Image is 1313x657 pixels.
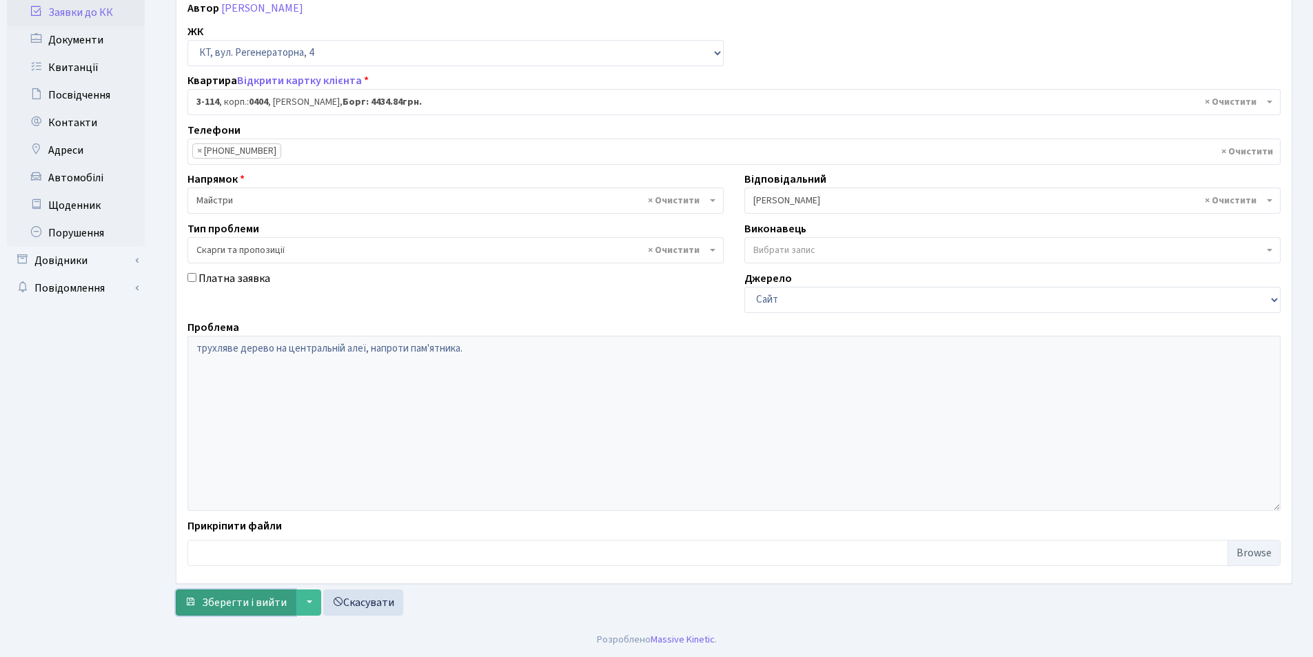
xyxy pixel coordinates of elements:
[1221,145,1273,159] span: Видалити всі елементи
[196,95,1263,109] span: <b>3-114</b>, корп.: <b>0404</b>, Сторчак Олександр Анатолійович, <b>Борг: 4434.84грн.</b>
[7,26,145,54] a: Документи
[648,243,700,257] span: Видалити всі елементи
[196,243,706,257] span: Скарги та пропозиції
[7,219,145,247] a: Порушення
[187,237,724,263] span: Скарги та пропозиції
[753,194,1263,208] span: Микитенко І.В.
[237,73,362,88] a: Відкрити картку клієнта
[1205,95,1256,109] span: Видалити всі елементи
[187,89,1281,115] span: <b>3-114</b>, корп.: <b>0404</b>, Сторчак Олександр Анатолійович, <b>Борг: 4434.84грн.</b>
[196,194,706,208] span: Майстри
[7,81,145,109] a: Посвідчення
[187,518,282,534] label: Прикріпити файли
[7,274,145,302] a: Повідомлення
[187,221,259,237] label: Тип проблеми
[187,336,1281,511] textarea: трухляве дерево на центральній алеї, напроти пам'ятника.
[7,137,145,164] a: Адреси
[187,188,724,214] span: Майстри
[7,247,145,274] a: Довідники
[202,595,287,610] span: Зберегти і вийти
[648,194,700,208] span: Видалити всі елементи
[196,95,219,109] b: 3-114
[7,164,145,192] a: Автомобілі
[7,192,145,219] a: Щоденник
[187,171,245,188] label: Напрямок
[192,143,281,159] li: (050) 335-16-39
[753,243,815,257] span: Вибрати запис
[187,23,203,40] label: ЖК
[7,109,145,137] a: Контакти
[1205,194,1256,208] span: Видалити всі елементи
[744,188,1281,214] span: Микитенко І.В.
[744,221,806,237] label: Виконавець
[343,95,422,109] b: Борг: 4434.84грн.
[187,72,369,89] label: Квартира
[221,1,303,16] a: [PERSON_NAME]
[249,95,268,109] b: 0404
[187,319,239,336] label: Проблема
[744,270,792,287] label: Джерело
[7,54,145,81] a: Квитанції
[597,632,717,647] div: Розроблено .
[176,589,296,616] button: Зберегти і вийти
[744,171,826,188] label: Відповідальний
[197,144,202,158] span: ×
[199,270,270,287] label: Платна заявка
[651,632,715,647] a: Massive Kinetic
[187,122,241,139] label: Телефони
[323,589,403,616] a: Скасувати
